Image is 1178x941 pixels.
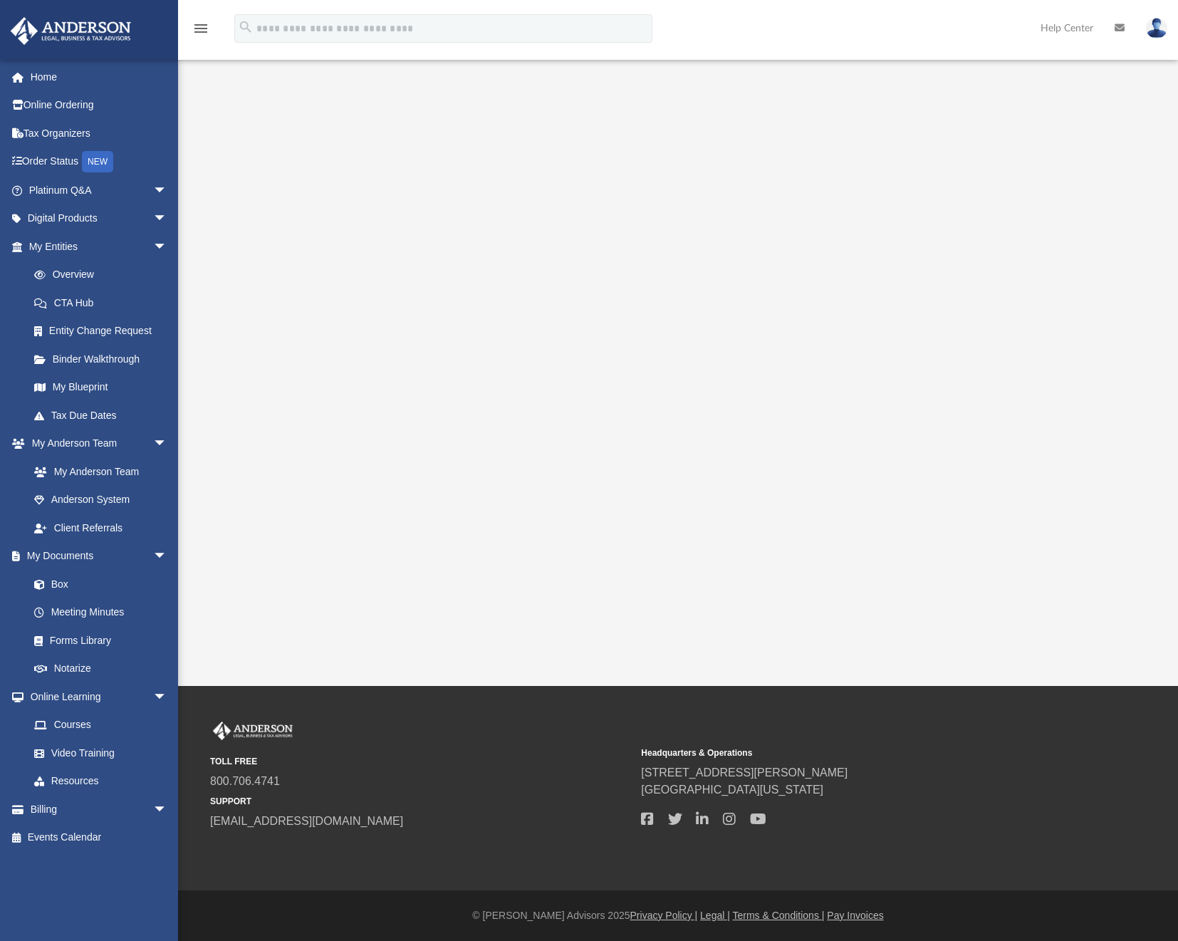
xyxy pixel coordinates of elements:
[20,401,189,430] a: Tax Due Dates
[20,739,174,767] a: Video Training
[641,784,823,796] a: [GEOGRAPHIC_DATA][US_STATE]
[153,204,182,234] span: arrow_drop_down
[210,722,296,740] img: Anderson Advisors Platinum Portal
[641,747,1062,759] small: Headquarters & Operations
[10,232,189,261] a: My Entitiesarrow_drop_down
[20,711,182,739] a: Courses
[630,910,698,921] a: Privacy Policy |
[153,176,182,205] span: arrow_drop_down
[20,514,182,542] a: Client Referrals
[641,766,848,779] a: [STREET_ADDRESS][PERSON_NAME]
[10,176,189,204] a: Platinum Q&Aarrow_drop_down
[10,204,189,233] a: Digital Productsarrow_drop_down
[178,908,1178,923] div: © [PERSON_NAME] Advisors 2025
[82,151,113,172] div: NEW
[10,430,182,458] a: My Anderson Teamarrow_drop_down
[20,345,189,373] a: Binder Walkthrough
[10,119,189,147] a: Tax Organizers
[20,288,189,317] a: CTA Hub
[827,910,883,921] a: Pay Invoices
[238,19,254,35] i: search
[20,373,182,402] a: My Blueprint
[733,910,825,921] a: Terms & Conditions |
[153,430,182,459] span: arrow_drop_down
[153,795,182,824] span: arrow_drop_down
[20,598,182,627] a: Meeting Minutes
[192,20,209,37] i: menu
[10,91,189,120] a: Online Ordering
[10,823,189,852] a: Events Calendar
[10,147,189,177] a: Order StatusNEW
[153,682,182,712] span: arrow_drop_down
[153,542,182,571] span: arrow_drop_down
[700,910,730,921] a: Legal |
[210,815,403,827] a: [EMAIL_ADDRESS][DOMAIN_NAME]
[6,17,135,45] img: Anderson Advisors Platinum Portal
[1146,18,1167,38] img: User Pic
[20,626,174,655] a: Forms Library
[10,795,189,823] a: Billingarrow_drop_down
[192,27,209,37] a: menu
[210,795,631,808] small: SUPPORT
[20,457,174,486] a: My Anderson Team
[20,317,189,345] a: Entity Change Request
[20,486,182,514] a: Anderson System
[20,570,174,598] a: Box
[10,63,189,91] a: Home
[210,775,280,787] a: 800.706.4741
[153,232,182,261] span: arrow_drop_down
[10,542,182,571] a: My Documentsarrow_drop_down
[20,261,189,289] a: Overview
[20,767,182,796] a: Resources
[210,755,631,768] small: TOLL FREE
[10,682,182,711] a: Online Learningarrow_drop_down
[20,655,182,683] a: Notarize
